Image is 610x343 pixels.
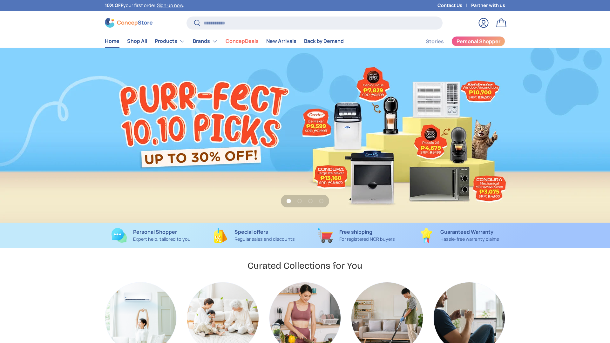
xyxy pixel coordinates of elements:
[339,228,372,235] strong: Free shipping
[471,2,505,9] a: Partner with us
[207,228,300,243] a: Special offers Regular sales and discounts
[426,35,444,48] a: Stories
[105,228,197,243] a: Personal Shopper Expert help, tailored to you
[133,236,191,243] p: Expert help, tailored to you
[157,2,183,8] a: Sign up now
[133,228,177,235] strong: Personal Shopper
[105,18,152,28] img: ConcepStore
[127,35,147,47] a: Shop All
[440,236,499,243] p: Hassle-free warranty claims
[413,228,505,243] a: Guaranteed Warranty Hassle-free warranty claims
[193,35,218,48] a: Brands
[234,228,268,235] strong: Special offers
[226,35,259,47] a: ConcepDeals
[247,260,363,272] h2: Curated Collections for You
[105,2,123,8] strong: 10% OFF
[105,2,184,9] p: your first order! .
[339,236,395,243] p: For registered NCR buyers
[155,35,185,48] a: Products
[437,2,471,9] a: Contact Us
[105,35,119,47] a: Home
[457,39,500,44] span: Personal Shopper
[440,228,493,235] strong: Guaranteed Warranty
[266,35,296,47] a: New Arrivals
[151,35,189,48] summary: Products
[304,35,344,47] a: Back by Demand
[189,35,222,48] summary: Brands
[105,35,344,48] nav: Primary
[234,236,295,243] p: Regular sales and discounts
[410,35,505,48] nav: Secondary
[310,228,403,243] a: Free shipping For registered NCR buyers
[451,36,505,46] a: Personal Shopper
